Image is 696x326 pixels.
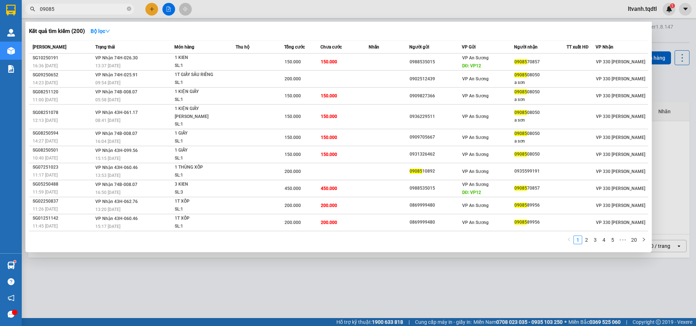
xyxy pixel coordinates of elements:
span: VP Nhận [596,45,613,50]
span: 200.000 [321,220,337,225]
span: 11:45 [DATE] [33,224,58,229]
span: VP An Sương [462,182,489,187]
span: VP Nhận 74H-025.91 [95,72,138,77]
span: VP Nhận 74B-008.07 [95,182,137,187]
span: ••• [617,236,629,244]
span: VP Nhận 74H-026.30 [95,55,138,60]
span: 200.000 [285,169,301,174]
span: DĐ: VP12 [462,190,481,195]
span: DĐ: VP12 [462,63,481,68]
span: 05:58 [DATE] [95,97,120,102]
div: 0988535015 [410,58,461,66]
li: 1 [573,236,582,244]
span: 13:37 [DATE] [95,63,120,68]
li: Previous Page [565,236,573,244]
img: warehouse-icon [7,47,15,55]
div: SL: 1 [175,154,229,162]
span: VP An Sương [462,93,489,98]
span: 09085 [514,152,527,157]
span: VP 330 [PERSON_NAME] [596,114,645,119]
h3: Kết quả tìm kiếm ( 200 ) [29,27,85,35]
div: 3 KIEN [175,181,229,189]
a: 5 [609,236,617,244]
a: 20 [629,236,639,244]
div: SL: 3 [175,189,229,196]
a: 2 [583,236,591,244]
div: SL: 1 [175,206,229,213]
span: VP Nhận 43H-061.17 [95,110,138,115]
div: SG08251120 [33,88,93,96]
div: 89956 [514,202,566,209]
span: Trạng thái [95,45,115,50]
span: 09085 [514,131,527,136]
span: VP Nhận 43H-060.46 [95,216,138,221]
span: VP 330 [PERSON_NAME] [596,135,645,140]
div: 70857 [514,58,566,66]
span: 15:17 [DATE] [95,224,120,229]
div: SG05250488 [33,181,93,188]
div: 0909705667 [410,134,461,141]
span: VP 330 [PERSON_NAME] [596,220,645,225]
a: 3 [591,236,599,244]
div: 0935599191 [514,168,566,175]
span: 12:13 [DATE] [33,118,58,123]
div: a sơn [514,117,566,124]
div: SG10250191 [33,54,93,62]
strong: Bộ lọc [91,28,110,34]
span: 16:04 [DATE] [95,139,120,144]
span: VP 330 [PERSON_NAME] [596,203,645,208]
button: right [639,236,648,244]
img: logo-vxr [6,5,16,16]
span: 09085 [514,59,527,64]
span: 200.000 [285,220,301,225]
div: SG08250501 [33,147,93,154]
span: 11:17 [DATE] [33,173,58,178]
li: 4 [600,236,608,244]
img: warehouse-icon [7,262,15,269]
div: 08050 [514,71,566,79]
a: 1 [574,236,582,244]
span: VP Nhận 43H-062.76 [95,199,138,204]
div: 0936229511 [410,113,461,120]
span: 11:26 [DATE] [33,207,58,212]
span: 14:23 [DATE] [33,80,58,85]
span: 11:00 [DATE] [33,97,58,102]
div: 08050 [514,109,566,117]
span: right [642,237,646,242]
sup: 1 [14,261,16,263]
span: 09:54 [DATE] [95,80,120,85]
span: 09085 [514,89,527,94]
div: SL: 1 [175,137,229,145]
span: VP 330 [PERSON_NAME] [596,76,645,81]
a: 4 [600,236,608,244]
span: 09085 [514,203,527,208]
span: Nhãn [369,45,379,50]
div: a sơn [514,79,566,86]
div: SL: 1 [175,172,229,179]
span: 150.000 [321,152,337,157]
span: 150.000 [321,59,337,64]
span: 450.000 [285,186,301,191]
div: 1 KIỆN GIẤY [175,88,229,96]
div: 0931326462 [410,151,461,158]
button: left [565,236,573,244]
li: 3 [591,236,600,244]
span: 450.000 [321,186,337,191]
span: 15:15 [DATE] [95,156,120,161]
span: VP An Sương [462,152,489,157]
span: VP An Sương [462,203,489,208]
span: 150.000 [285,135,301,140]
span: 13:20 [DATE] [95,207,120,212]
div: SL: 1 [175,120,229,128]
div: SG02250837 [33,198,93,205]
div: 1 GIẤY [175,147,229,154]
span: VP An Sương [462,114,489,119]
span: 150.000 [285,152,301,157]
span: close-circle [127,6,131,13]
span: VP An Sương [462,169,489,174]
span: 150.000 [285,93,301,98]
span: VP 330 [PERSON_NAME] [596,93,645,98]
div: 1T XỐP [175,215,229,223]
div: SL: 1 [175,223,229,230]
span: Tổng cước [284,45,305,50]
